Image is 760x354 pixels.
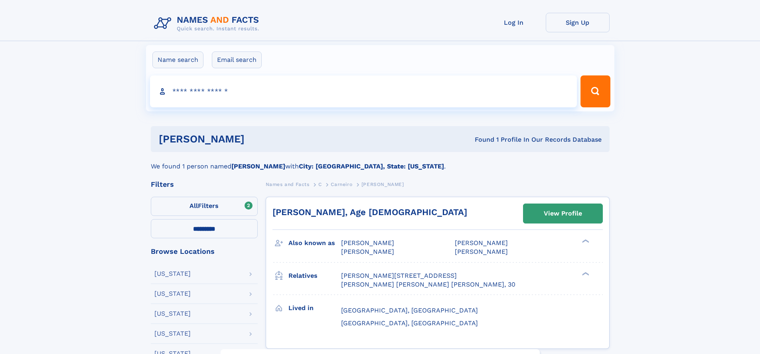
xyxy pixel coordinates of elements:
h1: [PERSON_NAME] [159,134,360,144]
div: Found 1 Profile In Our Records Database [359,135,602,144]
span: All [190,202,198,210]
a: [PERSON_NAME][STREET_ADDRESS] [341,271,457,280]
span: C [318,182,322,187]
span: [GEOGRAPHIC_DATA], [GEOGRAPHIC_DATA] [341,307,478,314]
a: Sign Up [546,13,610,32]
label: Name search [152,51,203,68]
a: Names and Facts [266,179,310,189]
div: Filters [151,181,258,188]
h3: Also known as [288,236,341,250]
div: Browse Locations [151,248,258,255]
img: Logo Names and Facts [151,13,266,34]
a: Log In [482,13,546,32]
div: View Profile [544,204,582,223]
span: [PERSON_NAME] [341,239,394,247]
a: [PERSON_NAME] [PERSON_NAME] [PERSON_NAME], 30 [341,280,515,289]
label: Email search [212,51,262,68]
b: [PERSON_NAME] [231,162,285,170]
div: ❯ [580,239,590,244]
div: [US_STATE] [154,291,191,297]
span: [PERSON_NAME] [455,248,508,255]
span: [PERSON_NAME] [455,239,508,247]
a: Carneiro [331,179,352,189]
span: [PERSON_NAME] [361,182,404,187]
h3: Lived in [288,301,341,315]
div: [US_STATE] [154,330,191,337]
span: [GEOGRAPHIC_DATA], [GEOGRAPHIC_DATA] [341,319,478,327]
b: City: [GEOGRAPHIC_DATA], State: [US_STATE] [299,162,444,170]
span: Carneiro [331,182,352,187]
input: search input [150,75,577,107]
a: View Profile [523,204,602,223]
span: [PERSON_NAME] [341,248,394,255]
div: [US_STATE] [154,271,191,277]
h3: Relatives [288,269,341,283]
div: We found 1 person named with . [151,152,610,171]
div: [US_STATE] [154,310,191,317]
a: [PERSON_NAME], Age [DEMOGRAPHIC_DATA] [272,207,467,217]
label: Filters [151,197,258,216]
div: ❯ [580,271,590,276]
a: C [318,179,322,189]
button: Search Button [580,75,610,107]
